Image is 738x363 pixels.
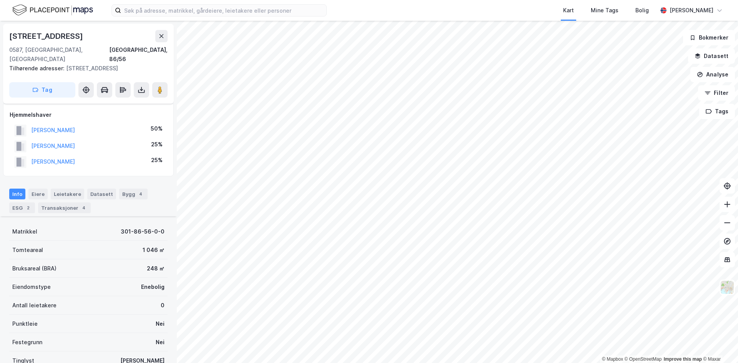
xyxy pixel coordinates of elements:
div: [GEOGRAPHIC_DATA], 86/56 [109,45,168,64]
a: Mapbox [602,356,623,362]
div: Eiere [28,189,48,199]
button: Datasett [688,48,735,64]
div: Info [9,189,25,199]
div: Kontrollprogram for chat [700,326,738,363]
a: Improve this map [664,356,702,362]
div: Tomteareal [12,245,43,255]
div: Nei [156,319,165,328]
div: 0 [161,301,165,310]
div: [STREET_ADDRESS] [9,64,161,73]
button: Tag [9,82,75,98]
div: Datasett [87,189,116,199]
div: Eiendomstype [12,282,51,292]
div: Enebolig [141,282,165,292]
div: Bruksareal (BRA) [12,264,57,273]
img: logo.f888ab2527a4732fd821a326f86c7f29.svg [12,3,93,17]
div: 25% [151,140,163,149]
div: Festegrunn [12,338,42,347]
div: [PERSON_NAME] [670,6,713,15]
span: Tilhørende adresser: [9,65,66,71]
iframe: Chat Widget [700,326,738,363]
img: Z [720,280,735,295]
div: 2 [24,204,32,212]
button: Tags [699,104,735,119]
div: Antall leietakere [12,301,57,310]
div: Bygg [119,189,148,199]
div: Nei [156,338,165,347]
div: 25% [151,156,163,165]
button: Analyse [690,67,735,82]
div: Bolig [635,6,649,15]
div: 1 046 ㎡ [143,245,165,255]
div: 301-86-56-0-0 [121,227,165,236]
button: Bokmerker [683,30,735,45]
div: Hjemmelshaver [10,110,167,119]
div: 4 [80,204,88,212]
button: Filter [698,85,735,101]
div: Transaksjoner [38,202,91,213]
div: Mine Tags [591,6,618,15]
div: Kart [563,6,574,15]
a: OpenStreetMap [625,356,662,362]
div: 4 [137,190,145,198]
div: 248 ㎡ [147,264,165,273]
input: Søk på adresse, matrikkel, gårdeiere, leietakere eller personer [121,5,326,16]
div: 50% [151,124,163,133]
div: ESG [9,202,35,213]
div: 0587, [GEOGRAPHIC_DATA], [GEOGRAPHIC_DATA] [9,45,109,64]
div: Matrikkel [12,227,37,236]
div: [STREET_ADDRESS] [9,30,85,42]
div: Punktleie [12,319,38,328]
div: Leietakere [51,189,84,199]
